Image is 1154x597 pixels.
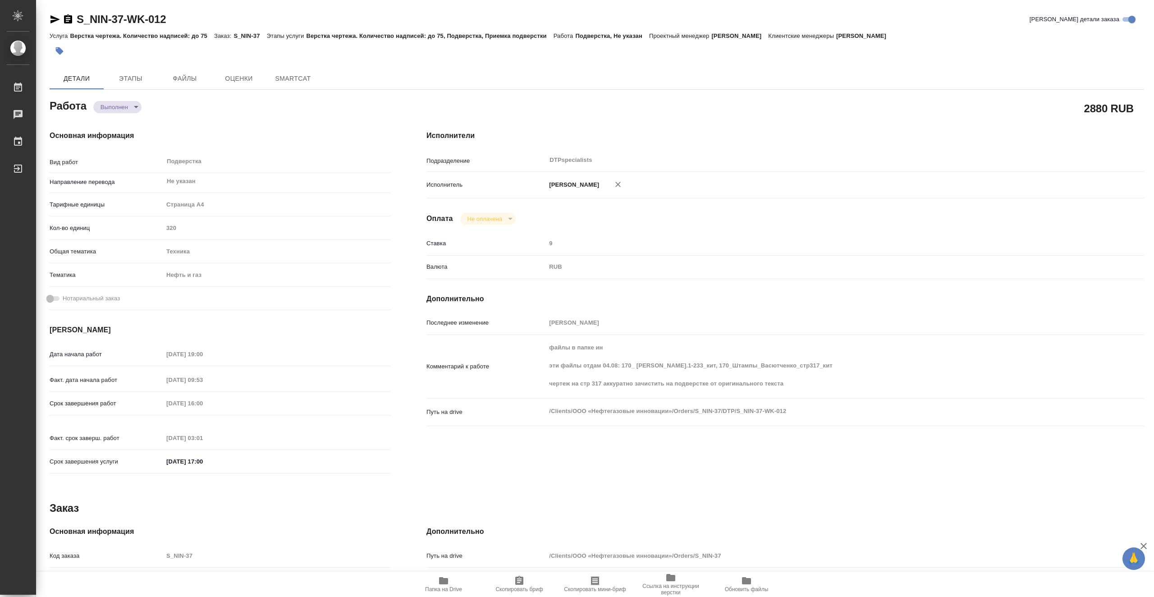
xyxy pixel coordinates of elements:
span: Обновить файлы [725,586,769,592]
input: Пустое поле [546,237,1084,250]
a: S_NIN-37-WK-012 [77,13,166,25]
div: Нефть и газ [163,267,390,283]
input: Пустое поле [163,397,242,410]
span: Скопировать мини-бриф [564,586,626,592]
p: Вид работ [50,158,163,167]
p: Факт. срок заверш. работ [50,434,163,443]
p: Общая тематика [50,247,163,256]
p: Тематика [50,271,163,280]
input: Пустое поле [163,549,390,562]
p: Подверстка, Не указан [575,32,649,39]
button: Скопировать бриф [481,572,557,597]
input: Пустое поле [163,221,390,234]
p: Путь на drive [426,551,546,560]
p: [PERSON_NAME] [546,180,599,189]
div: Выполнен [93,101,142,113]
h4: Оплата [426,213,453,224]
button: Добавить тэг [50,41,69,61]
p: Факт. дата начала работ [50,376,163,385]
p: Срок завершения работ [50,399,163,408]
div: Техника [163,244,390,259]
p: Услуга [50,32,70,39]
button: Обновить файлы [709,572,784,597]
button: Скопировать ссылку [63,14,73,25]
p: Заказ: [214,32,234,39]
p: [PERSON_NAME] [711,32,768,39]
p: Комментарий к работе [426,362,546,371]
p: Срок завершения услуги [50,457,163,466]
div: Выполнен [460,213,516,225]
span: Папка на Drive [425,586,462,592]
p: Этапы услуги [267,32,307,39]
h2: Заказ [50,501,79,515]
p: Путь на drive [426,408,546,417]
textarea: /Clients/ООО «Нефтегазовые инновации»/Orders/S_NIN-37/DTP/S_NIN-37-WK-012 [546,404,1084,419]
span: Оценки [217,73,261,84]
button: Скопировать ссылку для ЯМессенджера [50,14,60,25]
p: Клиентские менеджеры [768,32,836,39]
span: 🙏 [1126,549,1141,568]
button: Выполнен [98,103,131,111]
div: Страница А4 [163,197,390,212]
span: Детали [55,73,98,84]
span: Этапы [109,73,152,84]
input: Пустое поле [163,373,242,386]
p: S_NIN-37 [234,32,266,39]
span: Ссылка на инструкции верстки [638,583,703,596]
span: [PERSON_NAME] детали заказа [1030,15,1119,24]
h4: Дополнительно [426,294,1144,304]
h4: Основная информация [50,526,390,537]
p: Кол-во единиц [50,224,163,233]
p: Исполнитель [426,180,546,189]
span: Файлы [163,73,206,84]
p: Проектный менеджер [649,32,711,39]
h4: Исполнители [426,130,1144,141]
h4: [PERSON_NAME] [50,325,390,335]
h2: 2880 RUB [1084,101,1134,116]
p: [PERSON_NAME] [836,32,893,39]
p: Верстка чертежа. Количество надписей: до 75, Подверстка, Приемка подверстки [306,32,553,39]
button: Удалить исполнителя [608,175,628,194]
button: Не оплачена [465,215,505,223]
p: Направление перевода [50,178,163,187]
span: Нотариальный заказ [63,294,120,303]
textarea: файлы в папке ин эти файлы отдам 04.08: 170_ [PERSON_NAME].1-233_кит, 170_Штампы_Васютченко_стр31... [546,340,1084,391]
h2: Работа [50,97,87,113]
p: Верстка чертежа. Количество надписей: до 75 [70,32,214,39]
button: Папка на Drive [406,572,481,597]
p: Валюта [426,262,546,271]
h4: Основная информация [50,130,390,141]
p: Ставка [426,239,546,248]
span: SmartCat [271,73,315,84]
button: Ссылка на инструкции верстки [633,572,709,597]
input: Пустое поле [163,432,242,445]
p: Работа [554,32,576,39]
input: ✎ Введи что-нибудь [163,455,242,468]
p: Последнее изменение [426,318,546,327]
input: Пустое поле [546,549,1084,562]
span: Скопировать бриф [495,586,543,592]
button: Скопировать мини-бриф [557,572,633,597]
input: Пустое поле [163,348,242,361]
button: 🙏 [1122,547,1145,570]
p: Тарифные единицы [50,200,163,209]
h4: Дополнительно [426,526,1144,537]
p: Код заказа [50,551,163,560]
input: Пустое поле [546,316,1084,329]
p: Подразделение [426,156,546,165]
div: RUB [546,259,1084,275]
p: Дата начала работ [50,350,163,359]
